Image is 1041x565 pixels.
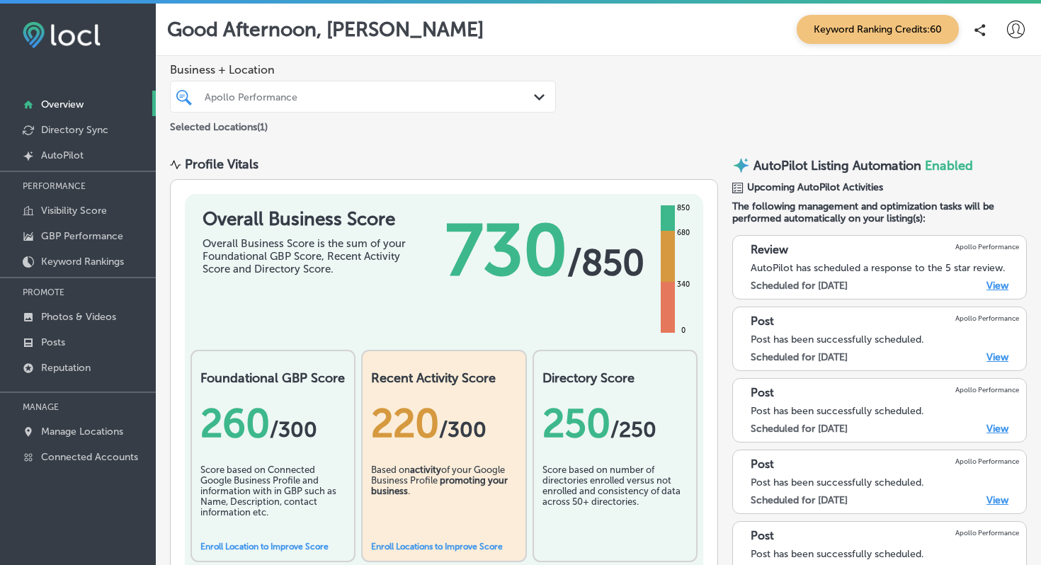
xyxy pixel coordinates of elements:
[170,115,268,133] p: Selected Locations ( 1 )
[986,280,1008,292] a: View
[751,351,848,363] label: Scheduled for [DATE]
[751,476,1019,489] div: Post has been successfully scheduled.
[751,314,774,328] p: Post
[185,156,258,172] div: Profile Vitals
[797,15,959,44] span: Keyword Ranking Credits: 60
[41,256,124,268] p: Keyword Rankings
[41,230,123,242] p: GBP Performance
[203,208,415,230] h1: Overall Business Score
[542,400,688,447] div: 250
[610,417,656,443] span: /250
[200,370,346,386] h2: Foundational GBP Score
[170,63,556,76] span: Business + Location
[986,494,1008,506] a: View
[751,280,848,292] label: Scheduled for [DATE]
[41,426,123,438] p: Manage Locations
[371,370,516,386] h2: Recent Activity Score
[955,386,1019,394] p: Apollo Performance
[732,200,1027,224] span: The following management and optimization tasks will be performed automatically on your listing(s):
[200,542,329,552] a: Enroll Location to Improve Score
[751,529,774,542] p: Post
[41,98,84,110] p: Overview
[751,333,1019,346] div: Post has been successfully scheduled.
[751,262,1019,274] div: AutoPilot has scheduled a response to the 5 star review.
[41,336,65,348] p: Posts
[439,417,487,443] span: /300
[445,208,567,293] span: 730
[986,351,1008,363] a: View
[371,464,516,535] div: Based on of your Google Business Profile .
[955,243,1019,251] p: Apollo Performance
[986,423,1008,435] a: View
[41,149,84,161] p: AutoPilot
[747,181,883,193] span: Upcoming AutoPilot Activities
[674,227,693,239] div: 680
[371,475,508,496] b: promoting your business
[751,548,1019,560] div: Post has been successfully scheduled.
[41,451,138,463] p: Connected Accounts
[751,405,1019,417] div: Post has been successfully scheduled.
[270,417,317,443] span: / 300
[674,279,693,290] div: 340
[41,362,91,374] p: Reputation
[925,158,973,173] span: Enabled
[751,423,848,435] label: Scheduled for [DATE]
[542,464,688,535] div: Score based on number of directories enrolled versus not enrolled and consistency of data across ...
[674,202,693,214] div: 850
[167,18,484,41] p: Good Afternoon, [PERSON_NAME]
[751,494,848,506] label: Scheduled for [DATE]
[751,243,788,256] p: Review
[955,314,1019,322] p: Apollo Performance
[567,241,644,284] span: / 850
[955,529,1019,537] p: Apollo Performance
[41,124,108,136] p: Directory Sync
[41,311,116,323] p: Photos & Videos
[371,400,516,447] div: 220
[41,205,107,217] p: Visibility Score
[200,400,346,447] div: 260
[732,156,750,174] img: autopilot-icon
[410,464,441,475] b: activity
[200,464,346,535] div: Score based on Connected Google Business Profile and information with in GBP such as Name, Descri...
[203,237,415,275] div: Overall Business Score is the sum of your Foundational GBP Score, Recent Activity Score and Direc...
[751,457,774,471] p: Post
[542,370,688,386] h2: Directory Score
[753,158,921,173] p: AutoPilot Listing Automation
[205,91,535,103] div: Apollo Performance
[23,22,101,48] img: fda3e92497d09a02dc62c9cd864e3231.png
[955,457,1019,465] p: Apollo Performance
[751,386,774,399] p: Post
[371,542,503,552] a: Enroll Locations to Improve Score
[678,325,688,336] div: 0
